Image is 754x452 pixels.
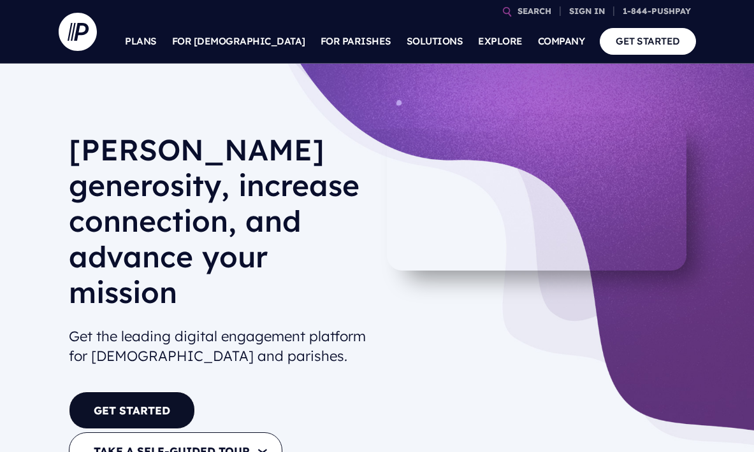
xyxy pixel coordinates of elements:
[69,132,367,320] h1: [PERSON_NAME] generosity, increase connection, and advance your mission
[407,19,463,64] a: SOLUTIONS
[538,19,585,64] a: COMPANY
[600,28,696,54] a: GET STARTED
[69,392,195,429] a: GET STARTED
[321,19,391,64] a: FOR PARISHES
[478,19,523,64] a: EXPLORE
[69,321,367,371] h2: Get the leading digital engagement platform for [DEMOGRAPHIC_DATA] and parishes.
[172,19,305,64] a: FOR [DEMOGRAPHIC_DATA]
[125,19,157,64] a: PLANS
